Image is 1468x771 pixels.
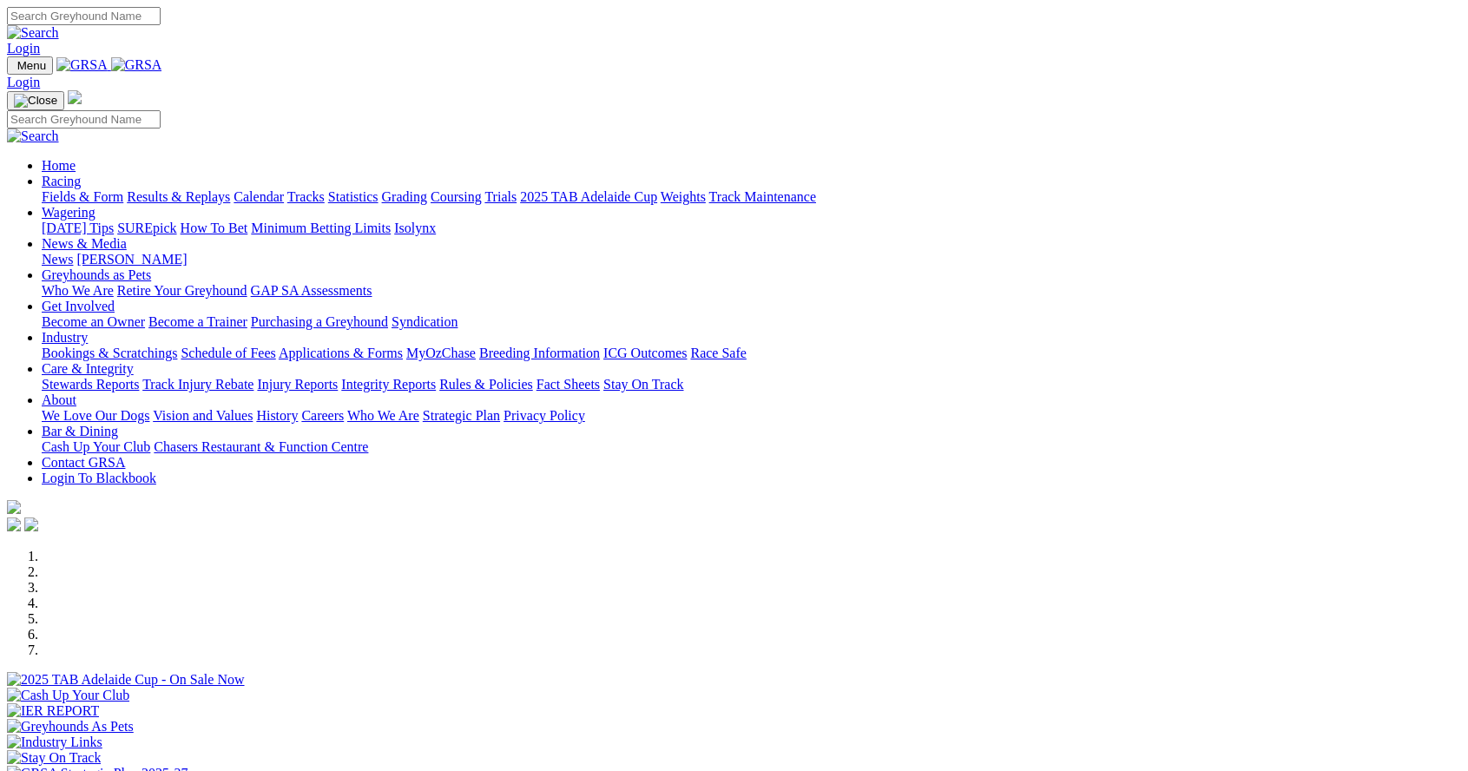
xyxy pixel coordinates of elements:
[287,189,325,204] a: Tracks
[24,517,38,531] img: twitter.svg
[431,189,482,204] a: Coursing
[7,128,59,144] img: Search
[7,688,129,703] img: Cash Up Your Club
[42,158,76,173] a: Home
[42,408,1461,424] div: About
[14,94,57,108] img: Close
[661,189,706,204] a: Weights
[7,517,21,531] img: facebook.svg
[42,236,127,251] a: News & Media
[117,283,247,298] a: Retire Your Greyhound
[42,439,150,454] a: Cash Up Your Club
[7,750,101,766] img: Stay On Track
[7,56,53,75] button: Toggle navigation
[42,424,118,438] a: Bar & Dining
[406,346,476,360] a: MyOzChase
[7,500,21,514] img: logo-grsa-white.png
[7,75,40,89] a: Login
[42,408,149,423] a: We Love Our Dogs
[423,408,500,423] a: Strategic Plan
[251,314,388,329] a: Purchasing a Greyhound
[392,314,458,329] a: Syndication
[251,283,372,298] a: GAP SA Assessments
[42,252,1461,267] div: News & Media
[42,283,1461,299] div: Greyhounds as Pets
[42,205,95,220] a: Wagering
[42,392,76,407] a: About
[382,189,427,204] a: Grading
[181,346,275,360] a: Schedule of Fees
[341,377,436,392] a: Integrity Reports
[690,346,746,360] a: Race Safe
[301,408,344,423] a: Careers
[42,346,177,360] a: Bookings & Scratchings
[42,361,134,376] a: Care & Integrity
[42,314,145,329] a: Become an Owner
[42,377,139,392] a: Stewards Reports
[479,346,600,360] a: Breeding Information
[251,221,391,235] a: Minimum Betting Limits
[111,57,162,73] img: GRSA
[42,267,151,282] a: Greyhounds as Pets
[504,408,585,423] a: Privacy Policy
[279,346,403,360] a: Applications & Forms
[42,377,1461,392] div: Care & Integrity
[603,346,687,360] a: ICG Outcomes
[394,221,436,235] a: Isolynx
[328,189,379,204] a: Statistics
[154,439,368,454] a: Chasers Restaurant & Function Centre
[76,252,187,267] a: [PERSON_NAME]
[42,455,125,470] a: Contact GRSA
[603,377,683,392] a: Stay On Track
[42,174,81,188] a: Racing
[7,7,161,25] input: Search
[7,672,245,688] img: 2025 TAB Adelaide Cup - On Sale Now
[439,377,533,392] a: Rules & Policies
[7,25,59,41] img: Search
[142,377,253,392] a: Track Injury Rebate
[117,221,176,235] a: SUREpick
[127,189,230,204] a: Results & Replays
[7,110,161,128] input: Search
[56,57,108,73] img: GRSA
[68,90,82,104] img: logo-grsa-white.png
[17,59,46,72] span: Menu
[42,221,114,235] a: [DATE] Tips
[234,189,284,204] a: Calendar
[347,408,419,423] a: Who We Are
[42,314,1461,330] div: Get Involved
[42,346,1461,361] div: Industry
[42,189,1461,205] div: Racing
[42,221,1461,236] div: Wagering
[484,189,517,204] a: Trials
[42,299,115,313] a: Get Involved
[537,377,600,392] a: Fact Sheets
[181,221,248,235] a: How To Bet
[42,439,1461,455] div: Bar & Dining
[148,314,247,329] a: Become a Trainer
[153,408,253,423] a: Vision and Values
[42,283,114,298] a: Who We Are
[520,189,657,204] a: 2025 TAB Adelaide Cup
[42,330,88,345] a: Industry
[709,189,816,204] a: Track Maintenance
[42,252,73,267] a: News
[256,408,298,423] a: History
[42,471,156,485] a: Login To Blackbook
[257,377,338,392] a: Injury Reports
[7,735,102,750] img: Industry Links
[42,189,123,204] a: Fields & Form
[7,719,134,735] img: Greyhounds As Pets
[7,703,99,719] img: IER REPORT
[7,41,40,56] a: Login
[7,91,64,110] button: Toggle navigation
